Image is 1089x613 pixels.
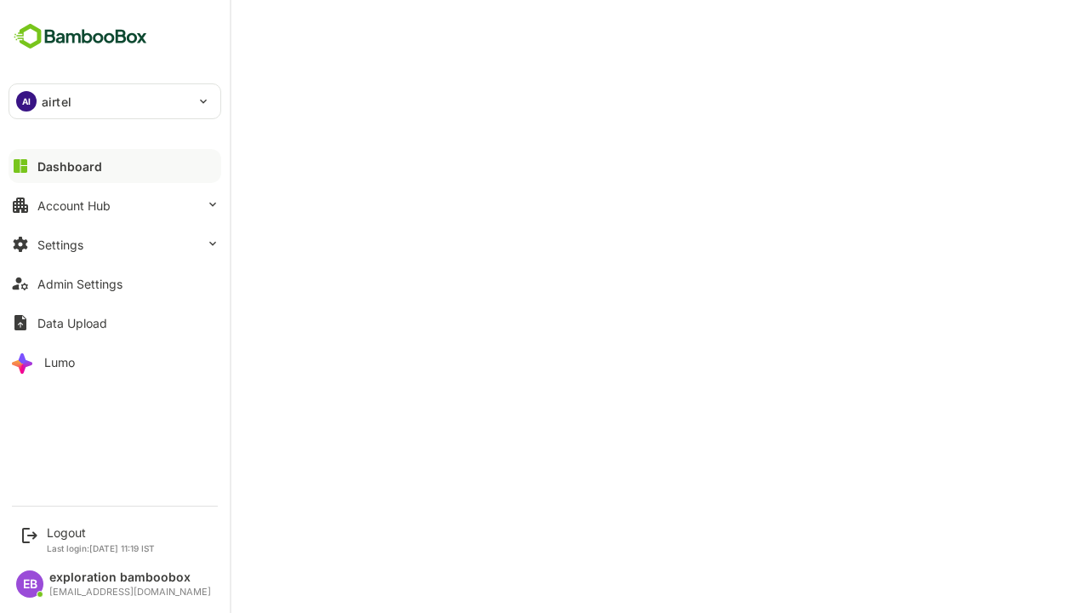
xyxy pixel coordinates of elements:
div: Admin Settings [37,277,123,291]
div: AI [16,91,37,112]
button: Dashboard [9,149,221,183]
div: exploration bamboobox [49,570,211,585]
div: Settings [37,238,83,252]
div: Lumo [44,355,75,370]
button: Account Hub [9,188,221,222]
div: AIairtel [9,84,220,118]
button: Settings [9,227,221,261]
p: Last login: [DATE] 11:19 IST [47,543,155,553]
div: [EMAIL_ADDRESS][DOMAIN_NAME] [49,587,211,598]
button: Data Upload [9,306,221,340]
img: BambooboxFullLogoMark.5f36c76dfaba33ec1ec1367b70bb1252.svg [9,20,152,53]
div: Data Upload [37,316,107,330]
div: Logout [47,525,155,540]
button: Admin Settings [9,266,221,301]
div: EB [16,570,43,598]
p: airtel [42,93,71,111]
button: Lumo [9,345,221,379]
div: Account Hub [37,198,111,213]
div: Dashboard [37,159,102,174]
